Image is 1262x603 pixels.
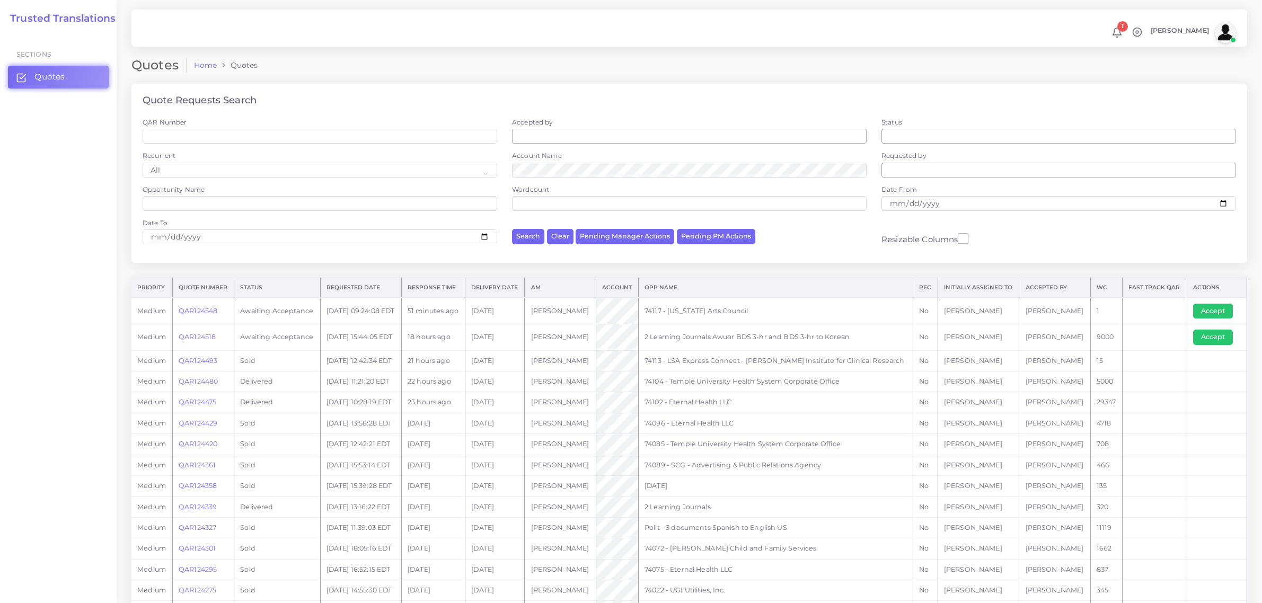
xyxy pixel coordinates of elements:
[234,517,320,538] td: Sold
[938,392,1019,413] td: [PERSON_NAME]
[234,496,320,517] td: Delivered
[137,482,166,490] span: medium
[938,434,1019,455] td: [PERSON_NAME]
[881,232,968,245] label: Resizable Columns
[1090,324,1123,350] td: 9000
[137,440,166,448] span: medium
[401,434,465,455] td: [DATE]
[1193,333,1240,341] a: Accept
[179,440,217,448] a: QAR124420
[217,60,258,70] li: Quotes
[913,559,938,580] td: No
[1090,538,1123,559] td: 1662
[913,324,938,350] td: No
[465,496,525,517] td: [DATE]
[143,118,187,127] label: QAR Number
[913,392,938,413] td: No
[401,413,465,433] td: [DATE]
[913,476,938,496] td: No
[179,419,217,427] a: QAR124429
[234,434,320,455] td: Sold
[179,307,217,315] a: QAR124548
[1019,538,1090,559] td: [PERSON_NAME]
[3,13,116,25] a: Trusted Translations
[1019,455,1090,475] td: [PERSON_NAME]
[234,278,320,298] th: Status
[881,118,902,127] label: Status
[913,434,938,455] td: No
[465,324,525,350] td: [DATE]
[638,324,913,350] td: 2 Learning Journals Awuor BDS 3-hr and BDS 3-hr to Korean
[179,586,216,594] a: QAR124275
[1019,392,1090,413] td: [PERSON_NAME]
[938,580,1019,601] td: [PERSON_NAME]
[512,151,562,160] label: Account Name
[1019,559,1090,580] td: [PERSON_NAME]
[16,50,51,58] span: Sections
[1090,517,1123,538] td: 11119
[179,333,216,341] a: QAR124518
[1215,22,1236,43] img: avatar
[401,298,465,324] td: 51 minutes ago
[1019,298,1090,324] td: [PERSON_NAME]
[938,455,1019,475] td: [PERSON_NAME]
[8,66,109,88] a: Quotes
[1019,371,1090,392] td: [PERSON_NAME]
[1019,496,1090,517] td: [PERSON_NAME]
[143,185,205,194] label: Opportunity Name
[638,278,913,298] th: Opp Name
[465,455,525,475] td: [DATE]
[638,392,913,413] td: 74102 - Eternal Health LLC
[1090,476,1123,496] td: 135
[1193,330,1233,344] button: Accept
[320,434,401,455] td: [DATE] 12:42:21 EDT
[525,371,596,392] td: [PERSON_NAME]
[143,95,257,107] h4: Quote Requests Search
[638,517,913,538] td: Polit - 3 documents Spanish to English US
[131,278,172,298] th: Priority
[137,544,166,552] span: medium
[320,278,401,298] th: Requested Date
[179,565,217,573] a: QAR124295
[143,218,167,227] label: Date To
[401,580,465,601] td: [DATE]
[1090,392,1123,413] td: 29347
[638,350,913,371] td: 74113 - LSA Express Connect - [PERSON_NAME] Institute for Clinical Research
[677,229,755,244] button: Pending PM Actions
[465,434,525,455] td: [DATE]
[638,496,913,517] td: 2 Learning Journals
[234,350,320,371] td: Sold
[525,476,596,496] td: [PERSON_NAME]
[1187,278,1247,298] th: Actions
[1090,278,1123,298] th: WC
[1019,434,1090,455] td: [PERSON_NAME]
[1090,298,1123,324] td: 1
[938,350,1019,371] td: [PERSON_NAME]
[465,476,525,496] td: [DATE]
[1151,28,1209,34] span: [PERSON_NAME]
[179,357,217,365] a: QAR124493
[1019,413,1090,433] td: [PERSON_NAME]
[1019,324,1090,350] td: [PERSON_NAME]
[938,413,1019,433] td: [PERSON_NAME]
[525,413,596,433] td: [PERSON_NAME]
[525,559,596,580] td: [PERSON_NAME]
[401,324,465,350] td: 18 hours ago
[913,455,938,475] td: No
[1019,350,1090,371] td: [PERSON_NAME]
[576,229,674,244] button: Pending Manager Actions
[913,413,938,433] td: No
[638,413,913,433] td: 74096 - Eternal Health LLC
[525,517,596,538] td: [PERSON_NAME]
[638,559,913,580] td: 74075 - Eternal Health LLC
[913,496,938,517] td: No
[234,455,320,475] td: Sold
[465,371,525,392] td: [DATE]
[401,371,465,392] td: 22 hours ago
[179,398,216,406] a: QAR124475
[881,185,917,194] label: Date From
[512,118,553,127] label: Accepted by
[1090,455,1123,475] td: 466
[913,298,938,324] td: No
[938,496,1019,517] td: [PERSON_NAME]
